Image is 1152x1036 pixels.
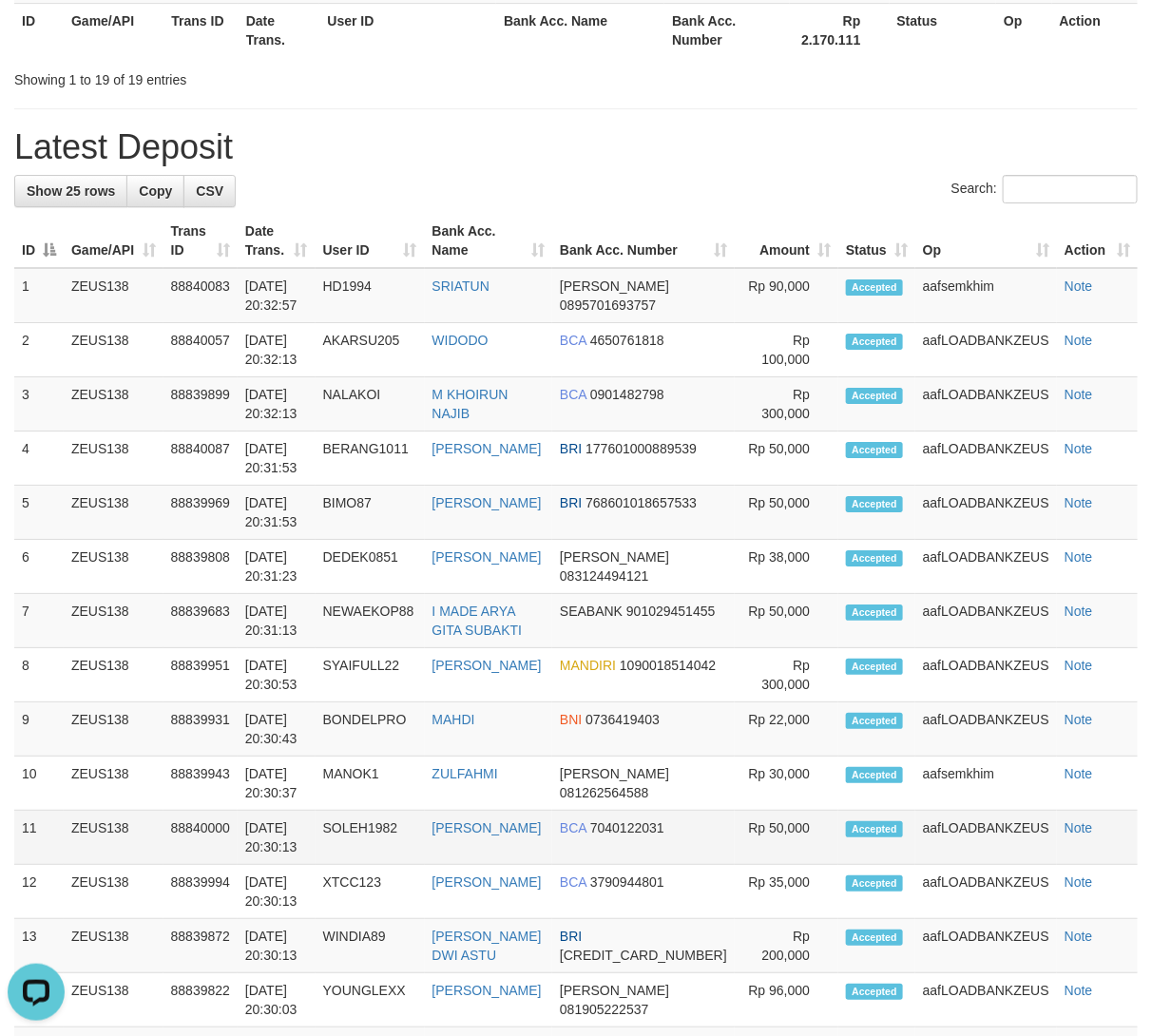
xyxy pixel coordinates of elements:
th: User ID: activate to sort column ascending [316,214,425,268]
td: 6 [14,540,64,594]
span: Accepted [846,550,903,566]
span: BCA [560,387,586,402]
td: HD1994 [316,268,425,323]
span: Copy 4650761818 to clipboard [590,333,664,348]
td: DEDEK0851 [316,540,425,594]
td: ZEUS138 [64,811,163,865]
span: Accepted [846,604,903,621]
a: Note [1065,278,1093,294]
td: BIMO87 [316,486,425,540]
td: [DATE] 20:30:43 [238,702,316,757]
td: 88840083 [163,268,238,323]
a: Note [1065,766,1093,781]
th: Bank Acc. Name [496,3,664,57]
a: I MADE ARYA GITA SUBAKTI [432,604,523,638]
td: 88840087 [163,432,238,486]
th: Bank Acc. Number [664,3,790,57]
td: 2 [14,323,64,377]
td: ZEUS138 [64,323,163,377]
th: Rp 2.170.111 [790,3,889,57]
span: Accepted [846,984,903,1000]
td: aafLOADBANKZEUS [915,811,1057,865]
span: Accepted [846,930,903,946]
th: Date Trans. [239,3,320,57]
th: Status: activate to sort column ascending [838,214,915,268]
th: Status [890,3,997,57]
td: [DATE] 20:31:13 [238,594,316,648]
td: 88840057 [163,323,238,377]
td: 88839683 [163,594,238,648]
td: [DATE] 20:31:53 [238,486,316,540]
span: Copy 768601018657533 to clipboard [586,495,697,510]
th: Bank Acc. Name: activate to sort column ascending [425,214,553,268]
td: 9 [14,702,64,757]
td: [DATE] 20:31:53 [238,432,316,486]
td: [DATE] 20:31:23 [238,540,316,594]
td: 3 [14,377,64,432]
th: Bank Acc. Number: activate to sort column ascending [552,214,735,268]
td: ZEUS138 [64,919,163,973]
span: CSV [196,183,223,199]
td: BONDELPRO [316,702,425,757]
td: BERANG1011 [316,432,425,486]
td: ZEUS138 [64,432,163,486]
span: Accepted [846,496,903,512]
td: Rp 22,000 [735,702,838,757]
span: Copy 177601000889539 to clipboard [586,441,697,456]
td: ZEUS138 [64,486,163,540]
td: aafLOADBANKZEUS [915,377,1057,432]
td: [DATE] 20:30:13 [238,811,316,865]
td: aafLOADBANKZEUS [915,648,1057,702]
td: [DATE] 20:32:57 [238,268,316,323]
span: Copy 081905222537 to clipboard [560,1002,648,1017]
td: aafLOADBANKZEUS [915,919,1057,973]
td: aafLOADBANKZEUS [915,973,1057,1027]
td: 88840000 [163,811,238,865]
td: [DATE] 20:30:13 [238,919,316,973]
td: Rp 50,000 [735,811,838,865]
a: [PERSON_NAME] [432,983,542,998]
td: 88839899 [163,377,238,432]
a: Note [1065,549,1093,565]
span: MANDIRI [560,658,616,673]
td: [DATE] 20:30:37 [238,757,316,811]
td: 88839994 [163,865,238,919]
td: 88839951 [163,648,238,702]
td: 13 [14,919,64,973]
a: Note [1065,929,1093,944]
span: [PERSON_NAME] [560,549,669,565]
td: aafLOADBANKZEUS [915,486,1057,540]
td: Rp 200,000 [735,919,838,973]
span: BCA [560,333,586,348]
td: 10 [14,757,64,811]
h1: Latest Deposit [14,128,1138,166]
a: Note [1065,387,1093,402]
td: 1 [14,268,64,323]
td: Rp 50,000 [735,486,838,540]
td: WINDIA89 [316,919,425,973]
td: Rp 50,000 [735,432,838,486]
td: ZEUS138 [64,594,163,648]
a: [PERSON_NAME] [432,658,542,673]
td: ZEUS138 [64,377,163,432]
span: Accepted [846,388,903,404]
span: Copy 7040122031 to clipboard [590,820,664,835]
span: [PERSON_NAME] [560,983,669,998]
a: M KHOIRUN NAJIB [432,387,509,421]
div: Showing 1 to 19 of 19 entries [14,63,466,89]
a: MAHDI [432,712,475,727]
td: [DATE] 20:32:13 [238,323,316,377]
td: aafsemkhim [915,268,1057,323]
button: Open LiveChat chat widget [8,8,65,65]
td: aafLOADBANKZEUS [915,594,1057,648]
td: [DATE] 20:30:13 [238,865,316,919]
a: ZULFAHMI [432,766,498,781]
a: Note [1065,983,1093,998]
span: Copy 0736419403 to clipboard [586,712,660,727]
span: Accepted [846,875,903,892]
span: Copy 083124494121 to clipboard [560,568,648,584]
a: Note [1065,820,1093,835]
span: Copy 901029451455 to clipboard [626,604,715,619]
a: WIDODO [432,333,489,348]
td: ZEUS138 [64,268,163,323]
